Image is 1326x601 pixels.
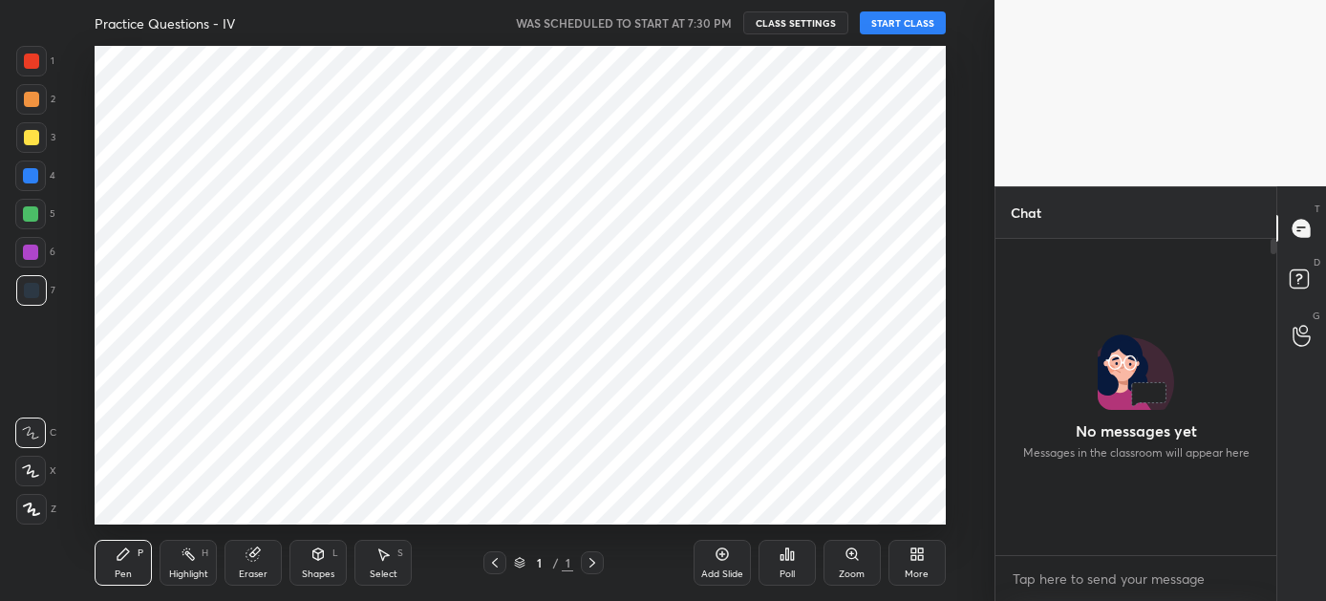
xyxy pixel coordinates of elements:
div: X [15,456,56,486]
p: Chat [995,187,1057,238]
div: Poll [780,569,795,579]
div: 2 [16,84,55,115]
div: P [138,548,143,558]
p: G [1313,309,1320,323]
p: D [1314,255,1320,269]
div: 3 [16,122,55,153]
div: Pen [115,569,132,579]
div: 1 [16,46,54,76]
button: CLASS SETTINGS [743,11,848,34]
div: Eraser [239,569,267,579]
div: 5 [15,199,55,229]
div: 1 [562,554,573,571]
h5: WAS SCHEDULED TO START AT 7:30 PM [516,14,732,32]
div: H [202,548,208,558]
div: 6 [15,237,55,268]
div: Zoom [839,569,865,579]
p: T [1315,202,1320,216]
h4: Practice Questions - IV [95,14,235,32]
div: 7 [16,275,55,306]
div: Highlight [169,569,208,579]
div: S [397,548,403,558]
div: C [15,418,56,448]
div: Z [16,494,56,525]
div: L [332,548,338,558]
button: START CLASS [860,11,946,34]
div: 4 [15,161,55,191]
div: 1 [529,557,548,569]
div: More [905,569,929,579]
div: Select [370,569,397,579]
div: Shapes [302,569,334,579]
div: / [552,557,558,569]
div: Add Slide [701,569,743,579]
